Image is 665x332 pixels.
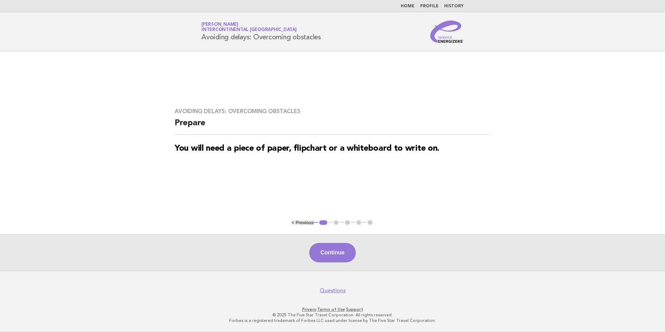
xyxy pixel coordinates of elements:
[201,22,297,32] a: [PERSON_NAME]InterContinental [GEOGRAPHIC_DATA]
[201,23,321,41] h1: Avoiding delays: Overcoming obstacles
[175,144,439,153] strong: You will need a piece of paper, flipchart or a whiteboard to write on.
[444,4,464,8] a: History
[291,220,313,225] button: < Previous
[175,108,490,115] h3: Avoiding delays: Overcoming obstacles
[346,307,363,312] a: Support
[420,4,439,8] a: Profile
[120,307,545,312] p: · ·
[309,243,355,262] button: Continue
[318,219,328,226] button: 1
[175,118,490,135] h2: Prepare
[430,21,464,43] img: Service Energizers
[201,28,297,32] span: InterContinental [GEOGRAPHIC_DATA]
[317,307,345,312] a: Terms of Use
[401,4,415,8] a: Home
[120,318,545,323] p: Forbes is a registered trademark of Forbes LLC used under license by The Five Star Travel Corpora...
[320,287,346,294] a: Questions
[120,312,545,318] p: © 2025 The Five Star Travel Corporation. All rights reserved.
[302,307,316,312] a: Privacy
